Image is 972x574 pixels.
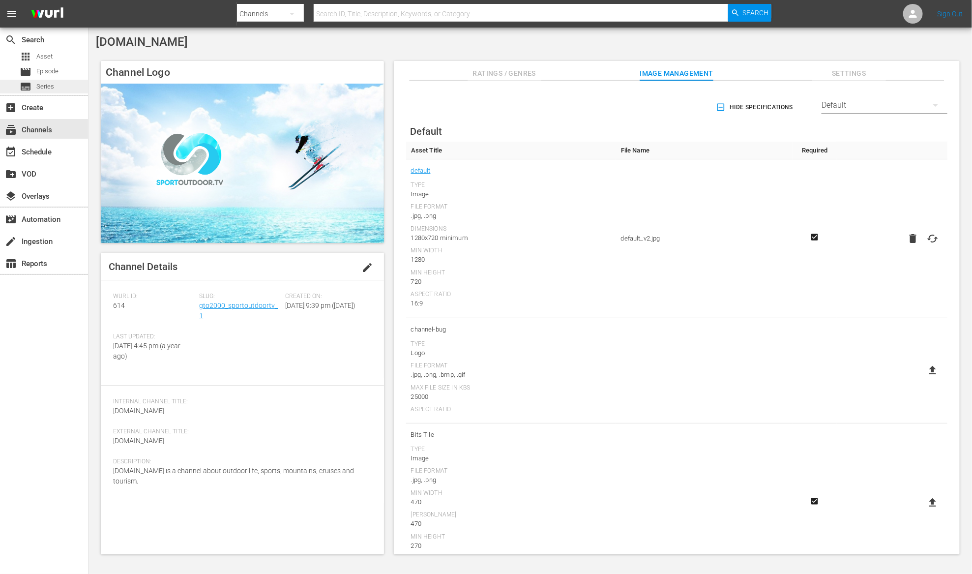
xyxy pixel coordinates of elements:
button: Hide Specifications [714,93,797,121]
div: Min Width [411,489,611,497]
div: .jpg, .png [411,475,611,485]
span: Episode [36,66,59,76]
button: Search [728,4,771,22]
div: 470 [411,519,611,529]
div: Min Height [411,269,611,277]
a: default [411,164,431,177]
span: [DOMAIN_NAME] [96,35,188,49]
span: Channels [5,124,17,136]
span: Image Management [640,67,713,80]
div: 25000 [411,392,611,402]
div: .jpg, .png [411,211,611,221]
div: File Format [411,362,611,370]
div: Min Width [411,247,611,255]
span: Internal Channel Title: [113,398,367,406]
div: Max File Size In Kbs [411,384,611,392]
div: Logo [411,348,611,358]
th: Required [793,142,837,159]
div: File Format [411,467,611,475]
span: Schedule [5,146,17,158]
div: 270 [411,541,611,551]
span: Slug: [199,293,280,301]
span: apps [20,51,31,62]
span: Last Updated: [113,333,194,341]
span: Wurl ID: [113,293,194,301]
svg: Required [809,233,821,242]
span: edit [361,262,373,273]
div: 1280x720 minimum [411,233,611,243]
span: Channel Details [109,261,177,272]
div: Type [411,446,611,453]
span: Created On: [285,293,366,301]
span: Overlays [5,190,17,202]
span: 614 [113,302,125,309]
span: [DATE] 4:45 pm (a year ago) [113,342,180,360]
span: Search [5,34,17,46]
span: [DOMAIN_NAME] [113,437,164,445]
div: 1280 [411,255,611,265]
span: channel-bug [411,323,611,336]
svg: Required [809,497,821,506]
div: Type [411,340,611,348]
td: default_v2.jpg [616,159,793,318]
span: Asset [36,52,53,61]
span: [DOMAIN_NAME] [113,407,164,415]
span: Settings [812,67,886,80]
span: Description: [113,458,367,466]
span: Series [20,81,31,92]
div: .jpg, .png, .bmp, .gif [411,370,611,380]
img: ans4CAIJ8jUAAAAAAAAAAAAAAAAAAAAAAAAgQb4GAAAAAAAAAAAAAAAAAAAAAAAAJMjXAAAAAAAAAAAAAAAAAAAAAAAAgAT5G... [24,2,71,26]
div: Image [411,189,611,199]
span: [DATE] 9:39 pm ([DATE]) [285,302,355,309]
div: 720 [411,277,611,287]
div: 16:9 [411,299,611,308]
button: edit [355,256,379,279]
div: Aspect Ratio [411,291,611,299]
span: Create [5,102,17,114]
span: Automation [5,213,17,225]
a: Sign Out [937,10,963,18]
div: Dimensions [411,225,611,233]
span: Series [36,82,54,91]
span: Bits Tile [411,428,611,441]
h4: Channel Logo [101,61,384,84]
span: Ratings / Genres [468,67,541,80]
span: Hide Specifications [718,102,793,113]
div: Aspect Ratio [411,406,611,414]
div: Image [411,453,611,463]
a: gto2000_sportoutdoortv_1 [199,302,278,320]
th: File Name [616,142,793,159]
th: Asset Title [406,142,616,159]
div: Type [411,181,611,189]
span: Default [411,125,442,137]
span: movie [20,66,31,78]
span: Reports [5,258,17,270]
img: SportOutdoor.TV [101,84,384,243]
span: [DOMAIN_NAME] is a channel about outdoor life, sports, mountains, cruises and tourism. [113,467,354,485]
span: Search [743,4,769,22]
div: File Format [411,203,611,211]
div: Default [822,91,947,119]
span: External Channel Title: [113,428,367,436]
span: menu [6,8,18,20]
div: [PERSON_NAME] [411,511,611,519]
span: Ingestion [5,236,17,247]
div: 470 [411,497,611,507]
div: Min Height [411,533,611,541]
span: VOD [5,168,17,180]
